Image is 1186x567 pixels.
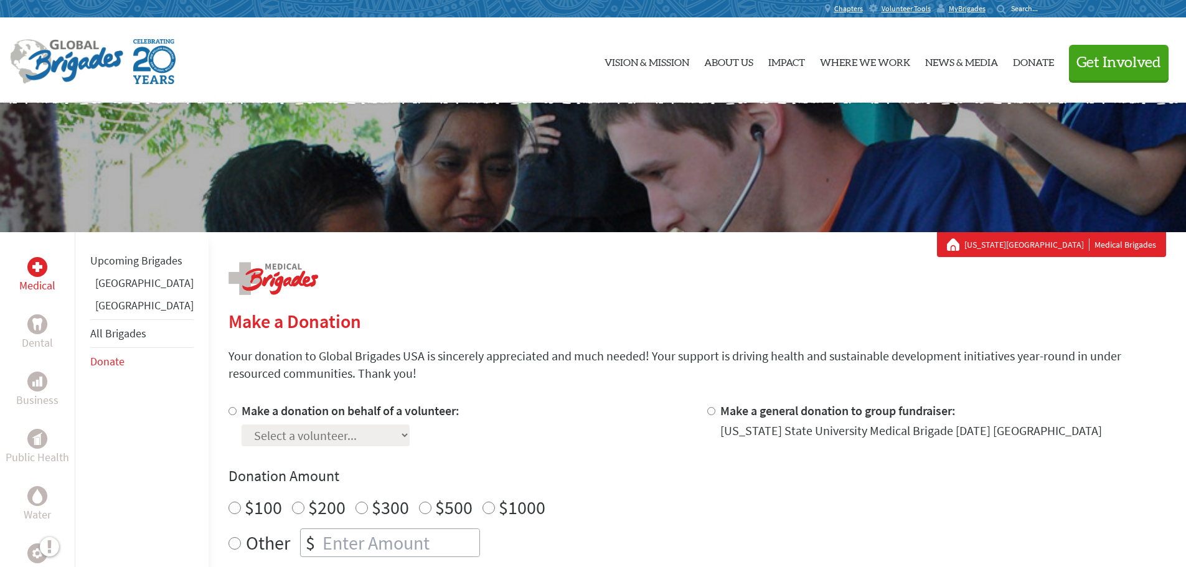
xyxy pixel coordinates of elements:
p: Public Health [6,449,69,466]
img: Dental [32,318,42,330]
span: Get Involved [1076,55,1161,70]
img: Water [32,489,42,503]
button: Get Involved [1069,45,1169,80]
label: Make a donation on behalf of a volunteer: [242,403,459,418]
img: Engineering [32,548,42,558]
li: Ghana [90,274,194,297]
div: Public Health [27,429,47,449]
span: Volunteer Tools [882,4,931,14]
a: [GEOGRAPHIC_DATA] [95,298,194,312]
li: Donate [90,348,194,375]
a: All Brigades [90,326,146,340]
label: $200 [308,495,346,519]
a: Donate [90,354,125,368]
div: Dental [27,314,47,334]
li: All Brigades [90,319,194,348]
a: WaterWater [24,486,51,523]
input: Search... [1011,4,1047,13]
a: Where We Work [820,28,910,93]
div: [US_STATE] State University Medical Brigade [DATE] [GEOGRAPHIC_DATA] [720,422,1102,439]
a: News & Media [925,28,998,93]
div: Water [27,486,47,506]
input: Enter Amount [320,529,479,556]
div: $ [301,529,320,556]
label: $100 [245,495,282,519]
img: Business [32,377,42,387]
li: Upcoming Brigades [90,247,194,274]
a: BusinessBusiness [16,372,59,409]
a: Vision & Mission [605,28,689,93]
img: Public Health [32,433,42,445]
span: MyBrigades [949,4,986,14]
img: logo-medical.png [228,262,318,295]
label: Other [246,528,290,557]
a: MedicalMedical [19,257,55,294]
h4: Donation Amount [228,466,1166,486]
div: Medical [27,257,47,277]
a: Donate [1013,28,1054,93]
a: DentalDental [22,314,53,352]
label: $300 [372,495,409,519]
a: About Us [704,28,753,93]
div: Engineering [27,543,47,563]
p: Dental [22,334,53,352]
a: Public HealthPublic Health [6,429,69,466]
a: [US_STATE][GEOGRAPHIC_DATA] [964,238,1090,251]
span: Chapters [834,4,863,14]
p: Your donation to Global Brigades USA is sincerely appreciated and much needed! Your support is dr... [228,347,1166,382]
label: $1000 [499,495,545,519]
label: $500 [435,495,473,519]
li: Guatemala [90,297,194,319]
img: Global Brigades Logo [10,39,123,84]
h2: Make a Donation [228,310,1166,332]
div: Business [27,372,47,391]
label: Make a general donation to group fundraiser: [720,403,956,418]
a: Upcoming Brigades [90,253,182,268]
img: Global Brigades Celebrating 20 Years [133,39,176,84]
div: Medical Brigades [947,238,1156,251]
p: Water [24,506,51,523]
p: Business [16,391,59,409]
img: Medical [32,262,42,272]
a: [GEOGRAPHIC_DATA] [95,276,194,290]
p: Medical [19,277,55,294]
a: Impact [768,28,805,93]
